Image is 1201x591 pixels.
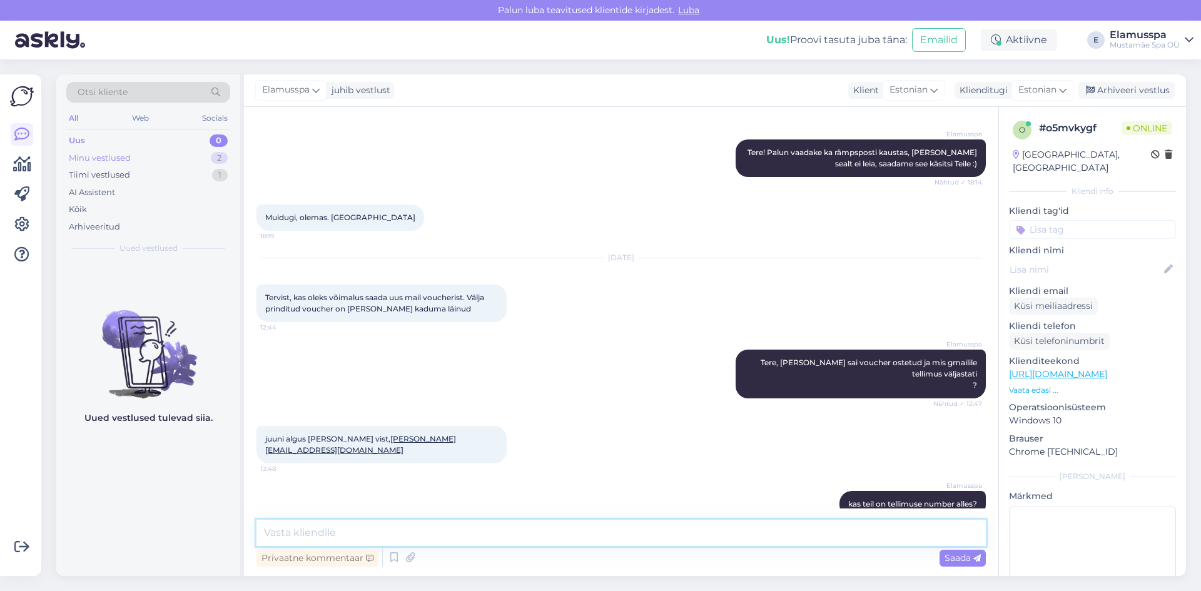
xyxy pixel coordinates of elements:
p: Chrome [TECHNICAL_ID] [1009,445,1176,458]
span: Tervist, kas oleks võimalus saada uus mail voucherist. Välja prinditud voucher on [PERSON_NAME] k... [265,293,486,313]
span: Nähtud ✓ 12:47 [933,399,982,408]
div: Tiimi vestlused [69,169,130,181]
span: 18:19 [260,231,307,241]
div: Uus [69,134,85,147]
p: Kliendi nimi [1009,244,1176,257]
div: # o5mvkygf [1039,121,1122,136]
div: Klienditugi [955,84,1008,97]
a: ElamusspaMustamäe Spa OÜ [1110,30,1193,50]
span: Otsi kliente [78,86,128,99]
div: Küsi meiliaadressi [1009,298,1098,315]
span: Elamusspa [935,340,982,349]
p: Windows 10 [1009,414,1176,427]
p: Klienditeekond [1009,355,1176,368]
span: Nähtud ✓ 18:14 [935,178,982,187]
span: Estonian [889,83,928,97]
div: juhib vestlust [327,84,390,97]
div: [DATE] [256,252,986,263]
p: Kliendi email [1009,285,1176,298]
div: Web [129,110,151,126]
div: All [66,110,81,126]
p: Operatsioonisüsteem [1009,401,1176,414]
div: Arhiveeri vestlus [1078,82,1175,99]
span: 12:48 [260,464,307,473]
p: Kliendi telefon [1009,320,1176,333]
span: Elamusspa [935,481,982,490]
button: Emailid [912,28,966,52]
div: [PERSON_NAME] [1009,471,1176,482]
span: Luba [674,4,703,16]
span: Estonian [1018,83,1057,97]
p: Vaata edasi ... [1009,385,1176,396]
div: 0 [210,134,228,147]
span: 12:44 [260,323,307,332]
div: Aktiivne [981,29,1057,51]
div: Minu vestlused [69,152,131,164]
p: Brauser [1009,432,1176,445]
p: Kliendi tag'id [1009,205,1176,218]
div: Kliendi info [1009,186,1176,197]
span: juuni algus [PERSON_NAME] vist, [265,434,456,455]
div: Socials [200,110,230,126]
span: Tere! Palun vaadake ka rämpsposti kaustas, [PERSON_NAME] sealt ei leia, saadame see käsitsi Teile :) [747,148,979,168]
div: 2 [211,152,228,164]
span: Uued vestlused [119,243,178,254]
input: Lisa tag [1009,220,1176,239]
p: Uued vestlused tulevad siia. [84,412,213,425]
div: E [1087,31,1105,49]
div: Privaatne kommentaar [256,550,378,567]
span: o [1019,125,1025,134]
b: Uus! [766,34,790,46]
span: Online [1122,121,1172,135]
span: Saada [945,552,981,563]
div: Elamusspa [1110,30,1180,40]
div: Arhiveeritud [69,221,120,233]
input: Lisa nimi [1010,263,1162,276]
div: Mustamäe Spa OÜ [1110,40,1180,50]
div: Küsi telefoninumbrit [1009,333,1110,350]
div: Klient [848,84,879,97]
span: Muidugi, olemas. [GEOGRAPHIC_DATA] [265,213,415,222]
img: Askly Logo [10,84,34,108]
span: Elamusspa [262,83,310,97]
span: Tere, [PERSON_NAME] sai voucher ostetud ja mis gmailile tellimus väljastati ? [761,358,979,390]
div: [GEOGRAPHIC_DATA], [GEOGRAPHIC_DATA] [1013,148,1151,174]
span: kas teil on tellimuse number alles? [848,499,977,508]
div: Proovi tasuta juba täna: [766,33,907,48]
div: 1 [212,169,228,181]
div: AI Assistent [69,186,115,199]
div: Kõik [69,203,87,216]
span: Elamusspa [935,129,982,139]
p: Märkmed [1009,490,1176,503]
img: No chats [56,288,240,400]
a: [URL][DOMAIN_NAME] [1009,368,1107,380]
